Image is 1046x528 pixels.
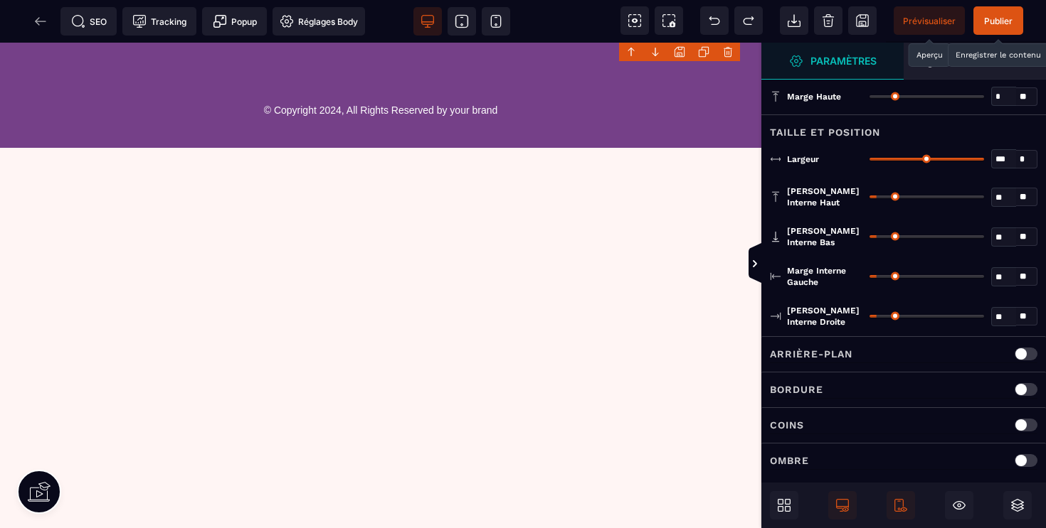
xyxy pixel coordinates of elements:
[894,6,965,35] span: Aperçu
[848,6,877,35] span: Enregistrer
[770,381,823,398] p: Bordure
[828,491,857,519] span: Afficher le desktop
[810,55,877,66] strong: Paramètres
[734,6,763,35] span: Rétablir
[770,452,809,469] p: Ombre
[780,6,808,35] span: Importer
[887,491,915,519] span: Afficher le mobile
[280,14,358,28] span: Réglages Body
[71,14,107,28] span: SEO
[787,265,862,288] span: Marge interne gauche
[202,7,267,36] span: Créer une alerte modale
[273,7,365,36] span: Favicon
[700,6,729,35] span: Défaire
[787,91,841,102] span: Marge haute
[814,6,842,35] span: Nettoyage
[448,7,476,36] span: Voir tablette
[903,16,956,26] span: Prévisualiser
[984,16,1013,26] span: Publier
[770,416,804,433] p: Coins
[1003,491,1032,519] span: Ouvrir les calques
[60,7,117,36] span: Métadata SEO
[620,6,649,35] span: Voir les composants
[122,7,196,36] span: Code de suivi
[761,114,1046,141] div: Taille et position
[770,491,798,519] span: Ouvrir les blocs
[787,225,862,248] span: [PERSON_NAME] interne bas
[655,6,683,35] span: Capture d'écran
[973,6,1023,35] span: Enregistrer le contenu
[787,153,819,165] span: Largeur
[213,14,257,28] span: Popup
[761,243,776,286] span: Afficher les vues
[482,7,510,36] span: Voir mobile
[770,345,852,362] p: Arrière-plan
[945,491,973,519] span: Masquer le bloc
[132,14,186,28] span: Tracking
[787,185,862,208] span: [PERSON_NAME] interne haut
[904,43,1046,80] span: Ouvrir le gestionnaire de styles
[761,43,904,80] span: Ouvrir le gestionnaire de styles
[787,305,862,328] span: [PERSON_NAME] interne droite
[413,7,442,36] span: Voir bureau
